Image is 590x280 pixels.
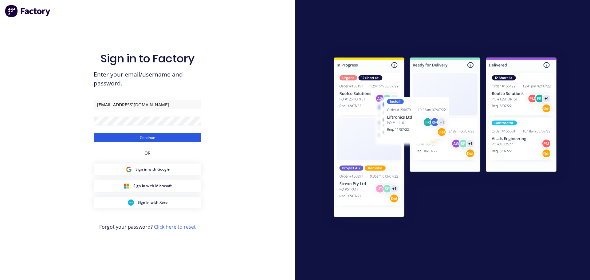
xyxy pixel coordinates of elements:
[94,133,201,142] button: Continue
[124,183,130,189] img: Microsoft Sign in
[94,164,201,175] button: Google Sign inSign in with Google
[94,70,201,88] span: Enter your email/username and password.
[320,45,570,231] img: Sign in
[100,52,195,65] h1: Sign in to Factory
[136,167,170,172] span: Sign in with Google
[144,142,151,164] div: OR
[99,223,196,231] span: Forgot your password?
[5,5,51,17] img: Factory
[154,223,196,230] a: Click here to reset
[126,166,132,172] img: Google Sign in
[133,183,172,189] span: Sign in with Microsoft
[94,180,201,192] button: Microsoft Sign inSign in with Microsoft
[138,200,167,205] span: Sign in with Xero
[128,199,134,206] img: Xero Sign in
[94,100,201,109] input: Email/Username
[94,197,201,208] button: Xero Sign inSign in with Xero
